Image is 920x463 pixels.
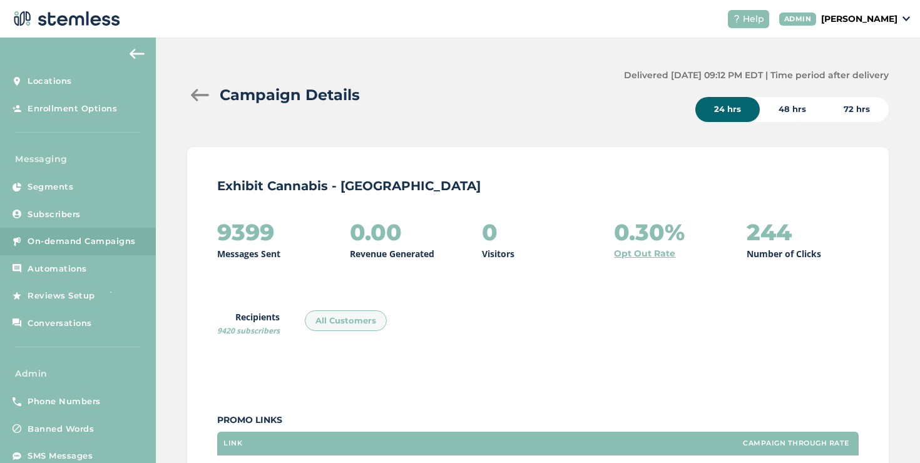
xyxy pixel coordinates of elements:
h2: 9399 [217,220,274,245]
span: 9420 subscribers [217,325,280,336]
span: Phone Numbers [28,395,101,408]
p: [PERSON_NAME] [821,13,897,26]
h2: 0.30% [614,220,685,245]
span: Enrollment Options [28,103,117,115]
h2: Campaign Details [220,84,360,106]
img: glitter-stars-b7820f95.gif [105,283,130,308]
h2: 0 [482,220,498,245]
span: SMS Messages [28,450,93,462]
div: 48 hrs [760,97,825,122]
p: Revenue Generated [350,247,434,260]
span: Segments [28,181,73,193]
label: Delivered [DATE] 09:12 PM EDT | Time period after delivery [624,69,889,82]
span: Conversations [28,317,92,330]
h2: 0.00 [350,220,402,245]
label: Campaign Through Rate [743,439,849,447]
img: icon-help-white-03924b79.svg [733,15,740,23]
img: icon_down-arrow-small-66adaf34.svg [902,16,910,21]
div: ADMIN [779,13,817,26]
span: Reviews Setup [28,290,95,302]
h2: 244 [747,220,792,245]
label: Promo Links [217,414,859,427]
p: Messages Sent [217,247,280,260]
div: All Customers [305,310,387,332]
p: Visitors [482,247,514,260]
iframe: Chat Widget [857,403,920,463]
span: Subscribers [28,208,81,221]
img: icon-arrow-back-accent-c549486e.svg [130,49,145,59]
a: Opt Out Rate [614,247,675,260]
span: On-demand Campaigns [28,235,136,248]
div: 72 hrs [825,97,889,122]
span: Automations [28,263,87,275]
div: 24 hrs [695,97,760,122]
label: Recipients [217,310,280,337]
p: Number of Clicks [747,247,821,260]
p: Exhibit Cannabis - [GEOGRAPHIC_DATA] [217,177,859,195]
span: Help [743,13,764,26]
label: Link [223,439,242,447]
img: logo-dark-0685b13c.svg [10,6,120,31]
span: Locations [28,75,72,88]
span: Banned Words [28,423,94,435]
